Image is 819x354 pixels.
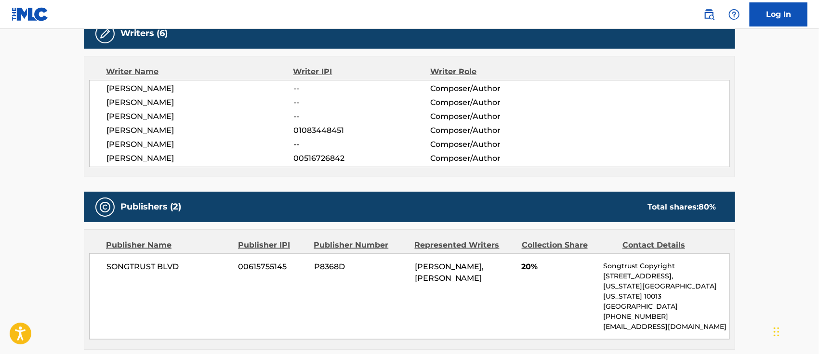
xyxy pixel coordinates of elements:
span: Composer/Author [430,139,555,150]
span: -- [293,111,430,122]
a: Public Search [700,5,719,24]
span: Composer/Author [430,125,555,136]
span: 01083448451 [293,125,430,136]
div: Represented Writers [415,239,515,251]
span: [PERSON_NAME] [106,111,293,122]
img: search [703,9,715,20]
span: Composer/Author [430,111,555,122]
div: Writer Role [430,66,555,78]
p: Songtrust Copyright [604,261,729,271]
img: help [728,9,740,20]
p: [GEOGRAPHIC_DATA] [604,302,729,312]
div: Publisher IPI [238,239,306,251]
iframe: Chat Widget [771,308,819,354]
a: Log In [750,2,807,26]
p: [EMAIL_ADDRESS][DOMAIN_NAME] [604,322,729,332]
span: 80 % [699,202,716,211]
span: [PERSON_NAME], [PERSON_NAME] [415,262,484,283]
img: Writers [99,28,111,39]
span: Composer/Author [430,83,555,94]
span: P8368D [314,261,408,273]
span: [PERSON_NAME] [106,83,293,94]
div: Publisher Number [314,239,407,251]
span: [PERSON_NAME] [106,97,293,108]
p: [US_STATE][GEOGRAPHIC_DATA][US_STATE] 10013 [604,281,729,302]
div: Writer IPI [293,66,431,78]
span: Composer/Author [430,97,555,108]
span: -- [293,139,430,150]
span: SONGTRUST BLVD [106,261,231,273]
h5: Publishers (2) [120,201,181,212]
img: MLC Logo [12,7,49,21]
span: 00516726842 [293,153,430,164]
span: [PERSON_NAME] [106,125,293,136]
span: 20% [522,261,596,273]
span: -- [293,83,430,94]
div: Writer Name [106,66,293,78]
div: Help [725,5,744,24]
div: Collection Share [522,239,615,251]
div: Total shares: [647,201,716,213]
p: [STREET_ADDRESS], [604,271,729,281]
h5: Writers (6) [120,28,168,39]
span: -- [293,97,430,108]
img: Publishers [99,201,111,213]
div: Publisher Name [106,239,231,251]
span: Composer/Author [430,153,555,164]
div: Drag [774,317,779,346]
div: Contact Details [622,239,716,251]
span: [PERSON_NAME] [106,153,293,164]
span: [PERSON_NAME] [106,139,293,150]
span: 00615755145 [238,261,307,273]
p: [PHONE_NUMBER] [604,312,729,322]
